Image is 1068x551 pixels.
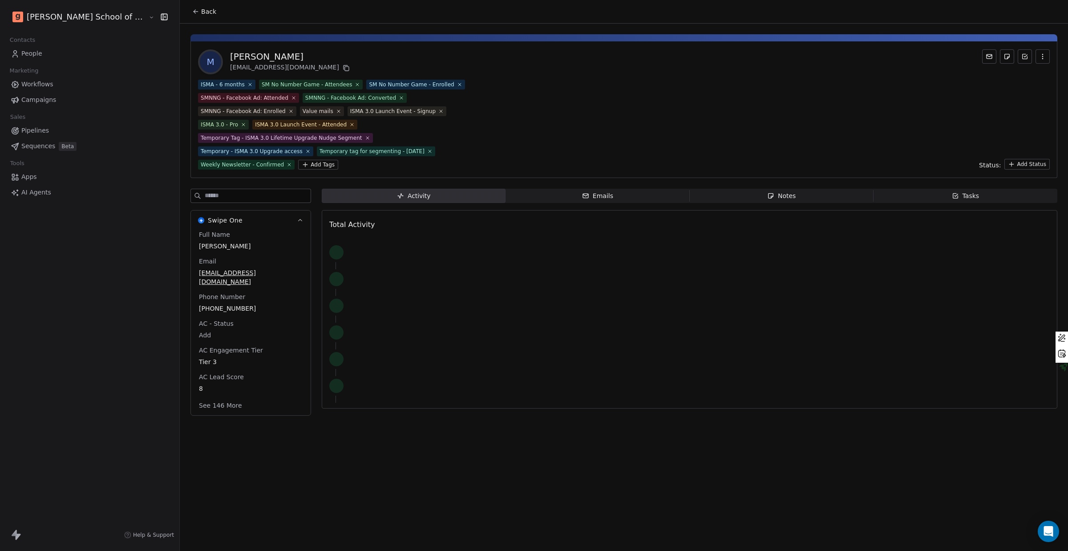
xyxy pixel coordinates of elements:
div: Swipe OneSwipe One [191,230,311,415]
span: Marketing [6,64,42,77]
div: SM No Number Game - Attendees [262,81,352,89]
div: ISMA 3.0 - Pro [201,121,238,129]
img: Goela%20School%20Logos%20(4).png [12,12,23,22]
div: ISMA - 6 months [201,81,245,89]
span: Contacts [6,33,39,47]
div: Weekly Newsletter - Confirmed [201,161,284,169]
span: [EMAIL_ADDRESS][DOMAIN_NAME] [199,268,303,286]
div: SM No Number Game - Enrolled [369,81,454,89]
div: Emails [582,191,613,201]
a: AI Agents [7,185,172,200]
a: SequencesBeta [7,139,172,154]
div: Notes [767,191,796,201]
a: Workflows [7,77,172,92]
button: [PERSON_NAME] School of Finance LLP [11,9,142,24]
span: Phone Number [197,292,247,301]
span: Help & Support [133,531,174,539]
span: Back [201,7,216,16]
span: Add [199,331,303,340]
span: Email [197,257,218,266]
div: [EMAIL_ADDRESS][DOMAIN_NAME] [230,63,352,73]
div: Temporary tag for segmenting - [DATE] [320,147,425,155]
a: People [7,46,172,61]
span: Tier 3 [199,357,303,366]
button: See 146 More [194,397,247,413]
div: [PERSON_NAME] [230,50,352,63]
a: Apps [7,170,172,184]
span: Pipelines [21,126,49,135]
span: [PERSON_NAME] [199,242,303,251]
span: [PHONE_NUMBER] [199,304,303,313]
span: Swipe One [208,216,243,225]
button: Add Tags [298,160,338,170]
img: Swipe One [198,217,204,223]
span: AC Engagement Tier [197,346,265,355]
span: [PERSON_NAME] School of Finance LLP [27,11,146,23]
button: Add Status [1004,159,1050,170]
span: Sequences [21,142,55,151]
div: ISMA 3.0 Launch Event - Attended [255,121,347,129]
span: Total Activity [329,220,375,229]
a: Help & Support [124,531,174,539]
div: Open Intercom Messenger [1038,521,1059,542]
span: Sales [6,110,29,124]
a: Campaigns [7,93,172,107]
div: Temporary - ISMA 3.0 Upgrade access [201,147,303,155]
div: Temporary Tag - ISMA 3.0 Lifetime Upgrade Nudge Segment [201,134,362,142]
span: AC - Status [197,319,235,328]
span: 8 [199,384,303,393]
div: SMNNG - Facebook Ad: Enrolled [201,107,286,115]
div: SMNNG - Facebook Ad: Attended [201,94,288,102]
span: AI Agents [21,188,51,197]
span: AC Lead Score [197,373,246,381]
span: Apps [21,172,37,182]
span: Workflows [21,80,53,89]
button: Back [187,4,222,20]
button: Swipe OneSwipe One [191,211,311,230]
span: Campaigns [21,95,56,105]
div: SMNNG - Facebook Ad: Converted [305,94,396,102]
span: M [200,51,221,73]
div: Tasks [952,191,979,201]
span: Full Name [197,230,232,239]
div: ISMA 3.0 Launch Event - Signup [350,107,436,115]
a: Pipelines [7,123,172,138]
span: Status: [979,161,1001,170]
span: Tools [6,157,28,170]
span: People [21,49,42,58]
span: Beta [59,142,77,151]
div: Value mails [303,107,333,115]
